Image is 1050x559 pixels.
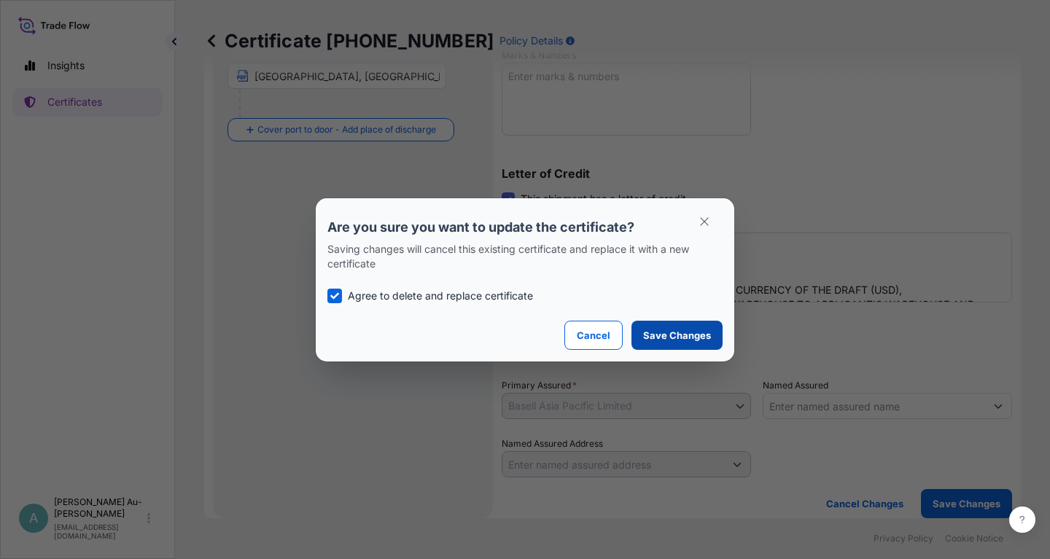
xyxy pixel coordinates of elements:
[643,328,711,343] p: Save Changes
[348,289,533,303] p: Agree to delete and replace certificate
[564,321,623,350] button: Cancel
[327,242,723,271] p: Saving changes will cancel this existing certificate and replace it with a new certificate
[577,328,610,343] p: Cancel
[631,321,723,350] button: Save Changes
[327,219,723,236] p: Are you sure you want to update the certificate?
